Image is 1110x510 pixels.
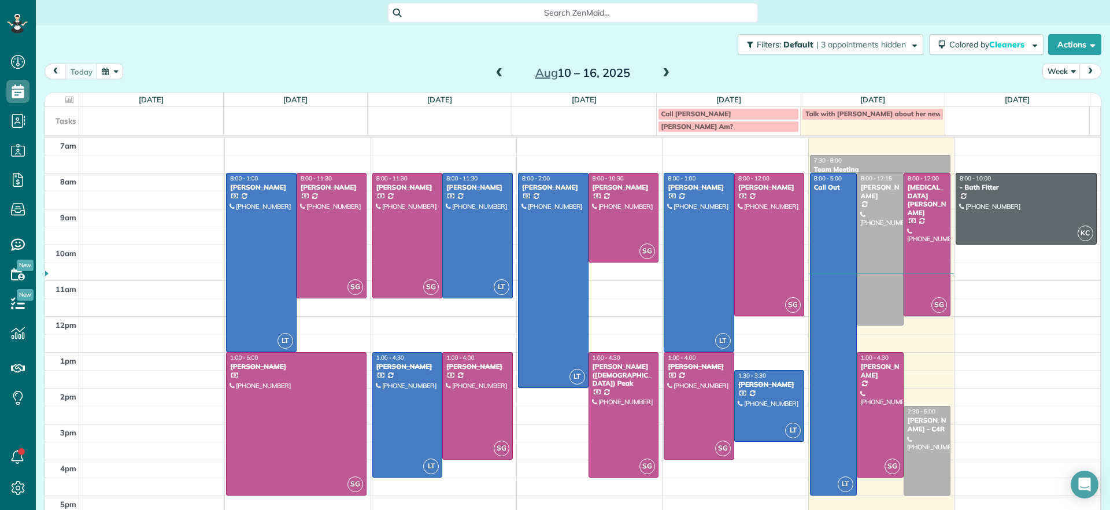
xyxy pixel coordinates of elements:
span: SG [931,297,947,313]
div: [PERSON_NAME] [860,363,900,379]
a: [DATE] [572,95,597,104]
span: 8:00 - 12:00 [908,175,939,182]
div: [PERSON_NAME] - C4R [907,416,947,433]
div: - Bath Fitter [959,183,1093,191]
span: KC [1078,226,1093,241]
button: prev [45,64,66,79]
span: 8:00 - 11:30 [376,175,408,182]
a: [DATE] [139,95,164,104]
span: SG [885,459,900,474]
div: Call Out [813,183,853,191]
span: Colored by [949,39,1028,50]
span: LT [785,423,801,438]
span: SG [785,297,801,313]
span: Filters: [757,39,781,50]
span: New [17,289,34,301]
div: [MEDICAL_DATA][PERSON_NAME] [907,183,947,217]
span: SG [347,476,363,492]
span: 7:30 - 8:00 [814,157,842,164]
span: SG [715,441,731,456]
div: [PERSON_NAME] [446,183,509,191]
span: SG [347,279,363,295]
span: 8:00 - 1:00 [230,175,258,182]
div: [PERSON_NAME] [230,363,363,371]
span: 1pm [60,356,76,365]
span: LT [838,476,853,492]
h2: 10 – 16, 2025 [510,66,655,79]
div: Team Meeting [813,165,947,173]
span: SG [423,279,439,295]
span: 7am [60,141,76,150]
div: [PERSON_NAME] [446,363,509,371]
span: | 3 appointments hidden [816,39,906,50]
span: 5pm [60,500,76,509]
button: today [65,64,98,79]
a: [DATE] [860,95,885,104]
span: LT [715,333,731,349]
div: Open Intercom Messenger [1071,471,1098,498]
span: 8:00 - 2:00 [522,175,550,182]
span: 9am [60,213,76,222]
div: [PERSON_NAME] [860,183,900,200]
div: [PERSON_NAME] [738,183,801,191]
div: [PERSON_NAME] [300,183,364,191]
span: 1:30 - 3:30 [738,372,766,379]
div: [PERSON_NAME] [667,183,731,191]
span: 8:00 - 12:00 [738,175,769,182]
span: LT [494,279,509,295]
a: Filters: Default | 3 appointments hidden [732,34,923,55]
span: SG [494,441,509,456]
span: 8:00 - 5:00 [814,175,842,182]
span: 2:30 - 5:00 [908,408,935,415]
span: 8:00 - 1:00 [668,175,695,182]
span: Aug [535,65,558,80]
span: 1:00 - 4:30 [861,354,889,361]
span: 12pm [55,320,76,330]
span: 10am [55,249,76,258]
span: Call [PERSON_NAME] [661,109,731,118]
div: [PERSON_NAME] [376,183,439,191]
span: Default [783,39,814,50]
div: [PERSON_NAME] ([DEMOGRAPHIC_DATA]) Peak [592,363,656,387]
span: New [17,260,34,271]
a: [DATE] [1005,95,1030,104]
span: 4pm [60,464,76,473]
div: [PERSON_NAME] [592,183,656,191]
span: SG [639,243,655,259]
button: next [1079,64,1101,79]
a: [DATE] [716,95,741,104]
span: 2pm [60,392,76,401]
button: Actions [1048,34,1101,55]
span: Cleaners [989,39,1026,50]
span: LT [423,459,439,474]
a: [DATE] [427,95,452,104]
span: 8:00 - 10:30 [593,175,624,182]
div: [PERSON_NAME] [738,380,801,389]
span: 1:00 - 4:30 [593,354,620,361]
span: 8:00 - 11:30 [301,175,332,182]
span: LT [277,333,293,349]
button: Filters: Default | 3 appointments hidden [738,34,923,55]
span: 3pm [60,428,76,437]
div: [PERSON_NAME] [230,183,293,191]
div: [PERSON_NAME] [521,183,585,191]
span: Talk with [PERSON_NAME] about her new address [805,109,968,118]
span: SG [639,459,655,474]
span: [PERSON_NAME] Am? [661,122,733,131]
span: 8:00 - 10:00 [960,175,991,182]
div: [PERSON_NAME] [667,363,731,371]
span: 1:00 - 4:30 [376,354,404,361]
span: 8:00 - 12:15 [861,175,892,182]
a: [DATE] [283,95,308,104]
span: 8:00 - 11:30 [446,175,478,182]
span: 11am [55,284,76,294]
span: 1:00 - 4:00 [446,354,474,361]
span: 8am [60,177,76,186]
span: 1:00 - 4:00 [668,354,695,361]
button: Week [1042,64,1081,79]
button: Colored byCleaners [929,34,1044,55]
span: LT [569,369,585,385]
span: 1:00 - 5:00 [230,354,258,361]
div: [PERSON_NAME] [376,363,439,371]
